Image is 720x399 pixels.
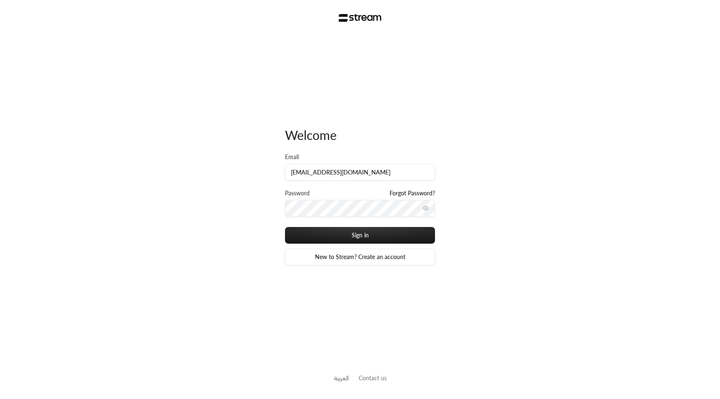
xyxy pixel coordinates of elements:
span: Welcome [285,127,337,142]
button: Sign in [285,227,435,244]
a: New to Stream? Create an account [285,249,435,265]
label: Email [285,153,299,161]
a: العربية [334,370,349,386]
a: Forgot Password? [390,189,435,197]
label: Password [285,189,310,197]
a: Contact us [359,374,387,382]
img: Stream Logo [339,14,382,22]
button: toggle password visibility [419,202,432,215]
